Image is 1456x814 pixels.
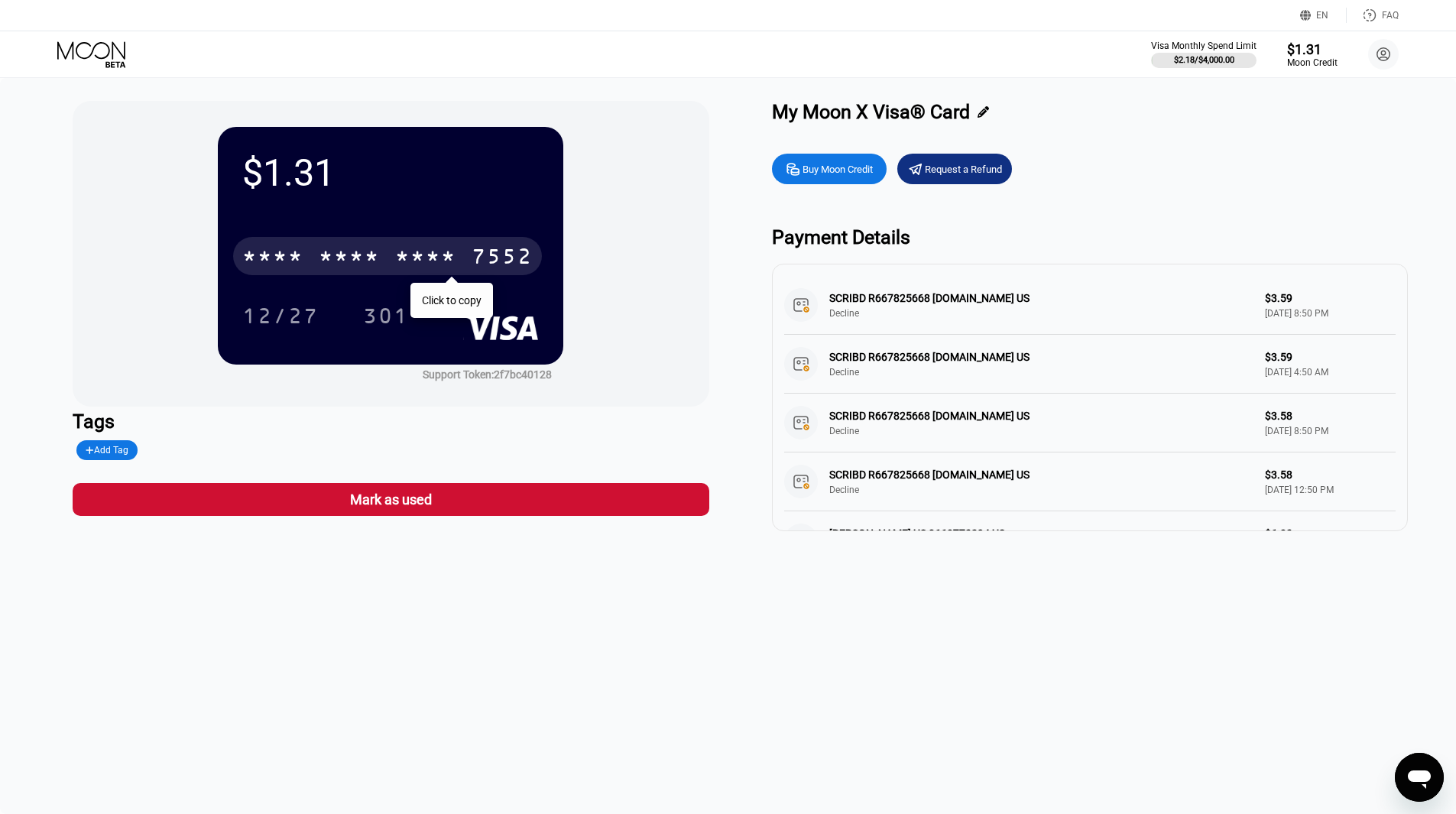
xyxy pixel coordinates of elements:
div: 301 [363,306,409,330]
div: Support Token: 2f7bc40128 [423,368,552,381]
div: Support Token:2f7bc40128 [423,368,552,381]
div: $1.31 [242,151,539,195]
div: Buy Moon Credit [772,154,887,184]
div: Add Tag [86,445,128,456]
div: $2.18 / $4,000.00 [1174,55,1234,65]
div: Click to copy [422,294,482,306]
div: 12/27 [231,297,330,335]
div: Tags [73,410,709,433]
div: Visa Monthly Spend Limit$2.18/$4,000.00 [1151,41,1257,68]
div: EN [1316,10,1328,21]
iframe: Button to launch messaging window [1395,753,1444,802]
div: 12/27 [242,306,319,330]
div: EN [1300,8,1347,23]
div: My Moon X Visa® Card [772,101,970,123]
div: FAQ [1347,8,1399,23]
div: $1.31 [1287,41,1338,57]
div: Request a Refund [897,154,1012,184]
div: Buy Moon Credit [803,163,873,176]
div: Visa Monthly Spend Limit [1151,41,1257,51]
div: Request a Refund [925,163,1002,176]
div: 301 [352,297,420,335]
div: 7552 [472,246,533,271]
div: Moon Credit [1287,57,1338,68]
div: FAQ [1382,10,1399,21]
div: Add Tag [76,440,138,460]
div: Mark as used [350,491,432,508]
div: Payment Details [772,226,1408,248]
div: $1.31Moon Credit [1287,41,1338,68]
div: Mark as used [73,483,709,516]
